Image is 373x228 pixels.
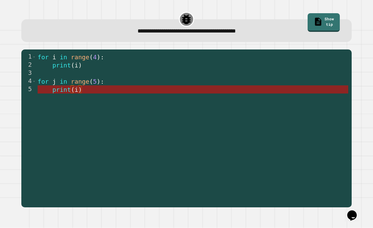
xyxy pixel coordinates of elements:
[21,77,36,85] div: 4
[75,86,78,93] span: i
[97,54,101,61] span: )
[32,53,36,61] span: Toggle code folding, rows 1 through 2
[71,62,75,69] span: (
[71,78,89,85] span: range
[89,54,93,61] span: (
[60,78,67,85] span: in
[71,86,75,93] span: (
[53,78,56,85] span: j
[21,53,36,61] div: 1
[21,69,36,77] div: 3
[60,54,67,61] span: in
[21,85,36,94] div: 5
[100,54,104,61] span: :
[100,78,104,85] span: :
[21,61,36,69] div: 2
[32,77,36,85] span: Toggle code folding, rows 4 through 5
[53,62,71,69] span: print
[75,62,78,69] span: i
[53,86,71,93] span: print
[38,54,49,61] span: for
[89,78,93,85] span: (
[93,54,97,61] span: 4
[308,13,340,32] a: Show tip
[38,78,49,85] span: for
[78,62,82,69] span: )
[78,86,82,93] span: )
[345,201,366,221] iframe: chat widget
[71,54,89,61] span: range
[93,78,97,85] span: 5
[53,54,56,61] span: i
[97,78,101,85] span: )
